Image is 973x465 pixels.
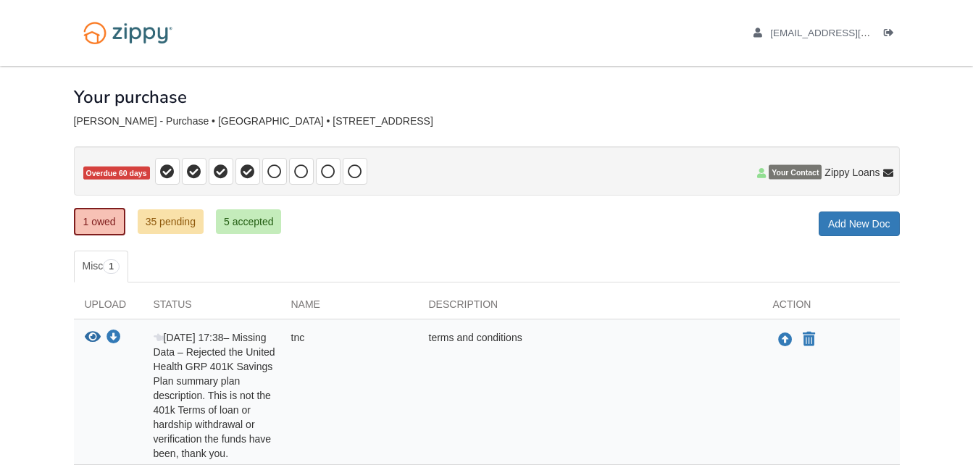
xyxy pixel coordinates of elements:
span: [DATE] 17:38 [154,332,224,343]
div: – Missing Data – Rejected the United Health GRP 401K Savings Plan summary plan description. This ... [143,330,280,461]
div: Name [280,297,418,319]
button: View tnc [85,330,101,345]
span: Your Contact [769,165,822,180]
div: Description [418,297,762,319]
a: Log out [884,28,900,42]
div: Upload [74,297,143,319]
div: terms and conditions [418,330,762,461]
button: Declare tnc not applicable [801,331,817,348]
button: Upload tnc [777,330,794,349]
span: Overdue 60 days [83,167,150,180]
div: [PERSON_NAME] - Purchase • [GEOGRAPHIC_DATA] • [STREET_ADDRESS] [74,115,900,127]
a: Misc [74,251,128,282]
a: edit profile [753,28,937,42]
a: 5 accepted [216,209,282,234]
div: Status [143,297,280,319]
span: Zippy Loans [824,165,880,180]
div: Action [762,297,900,319]
a: Download tnc [107,332,121,344]
a: Add New Doc [819,211,900,236]
span: tnc [291,332,305,343]
a: 35 pending [138,209,204,234]
img: Logo [74,14,182,51]
a: 1 owed [74,208,125,235]
span: 1 [103,259,120,274]
span: ssmits01221992@gmail.com [770,28,936,38]
h1: Your purchase [74,88,187,106]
